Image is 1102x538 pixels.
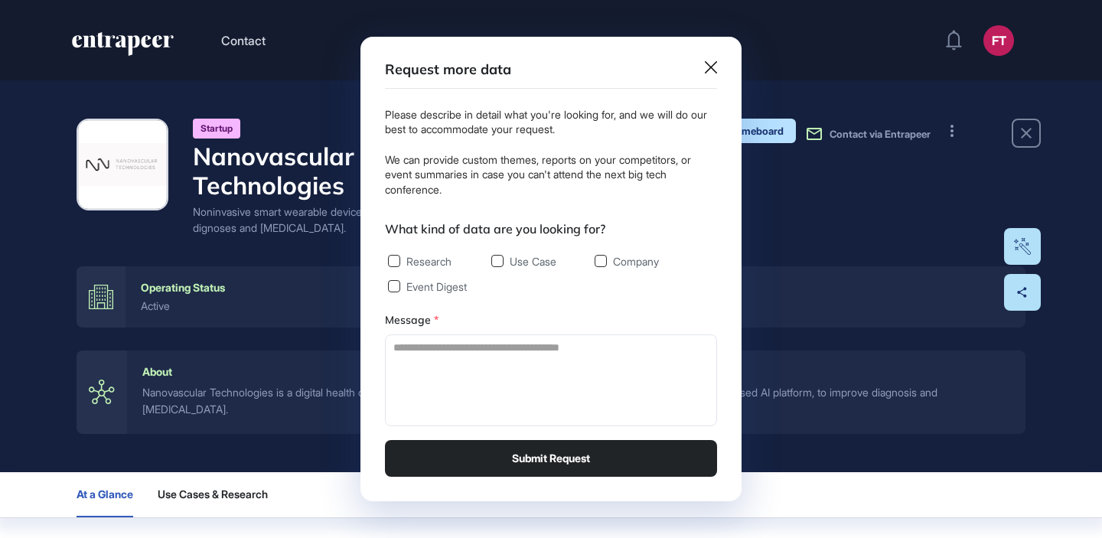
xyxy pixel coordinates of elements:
label: Company [595,255,659,268]
div: What kind of data are you looking for? [385,221,717,236]
div: Please describe in detail what you're looking for, and we will do our best to accommodate your re... [385,107,717,197]
label: Research [388,255,452,268]
label: Message [385,313,431,328]
label: Event Digest [388,280,467,293]
button: Submit Request [385,440,717,477]
h3: Request more data [385,61,511,79]
label: Use Case [491,255,556,268]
